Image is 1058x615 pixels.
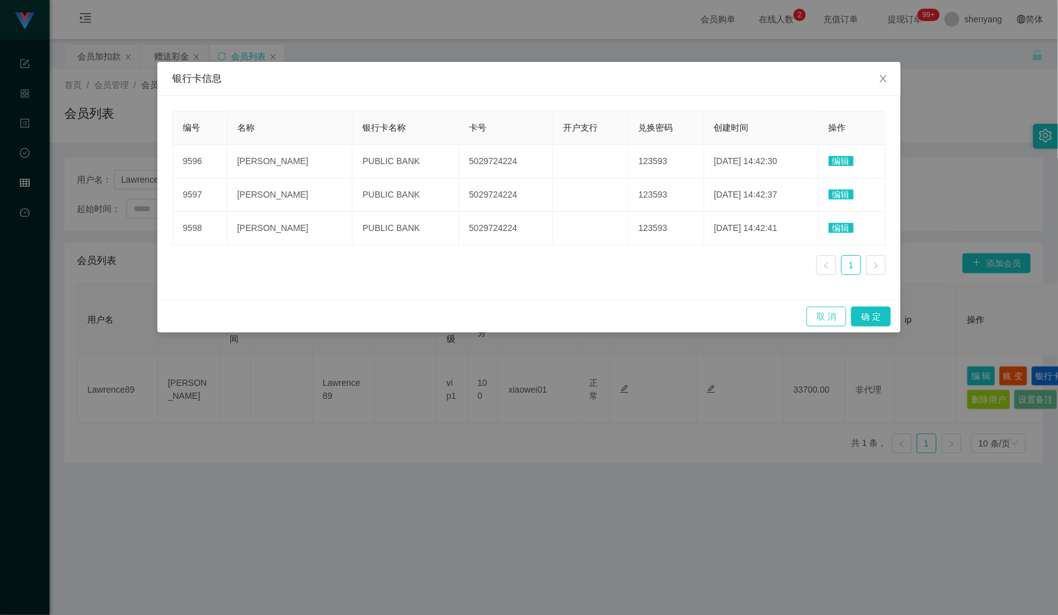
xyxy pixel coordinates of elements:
button: 确 定 [851,307,891,326]
span: 123593 [639,223,668,233]
span: [PERSON_NAME] [237,223,308,233]
span: 名称 [237,123,255,133]
span: 操作 [829,123,846,133]
span: PUBLIC BANK [362,156,420,166]
span: [PERSON_NAME] [237,156,308,166]
td: [DATE] 14:42:30 [704,145,819,178]
span: 开户支行 [563,123,598,133]
span: 创建时间 [714,123,749,133]
span: 兑换密码 [639,123,673,133]
span: 卡号 [469,123,486,133]
i: 图标: left [823,262,830,269]
span: 编辑 [829,223,854,233]
td: 9598 [173,212,227,245]
span: 123593 [639,156,668,166]
span: 5029724224 [469,223,517,233]
div: 银行卡信息 [172,72,886,85]
td: [DATE] 14:42:41 [704,212,819,245]
span: 5029724224 [469,156,517,166]
span: 银行卡名称 [362,123,406,133]
li: 上一页 [816,255,836,275]
td: 9596 [173,145,227,178]
span: PUBLIC BANK [362,223,420,233]
i: 图标: close [878,74,888,84]
li: 1 [841,255,861,275]
span: 编号 [183,123,200,133]
span: 编辑 [829,190,854,199]
button: 取 消 [807,307,846,326]
td: [DATE] 14:42:37 [704,178,819,212]
i: 图标: right [872,262,880,269]
td: 9597 [173,178,227,212]
a: 1 [842,256,860,274]
li: 下一页 [866,255,886,275]
button: Close [866,62,901,97]
span: [PERSON_NAME] [237,190,308,199]
span: PUBLIC BANK [362,190,420,199]
span: 5029724224 [469,190,517,199]
span: 123593 [639,190,668,199]
span: 编辑 [829,156,854,166]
